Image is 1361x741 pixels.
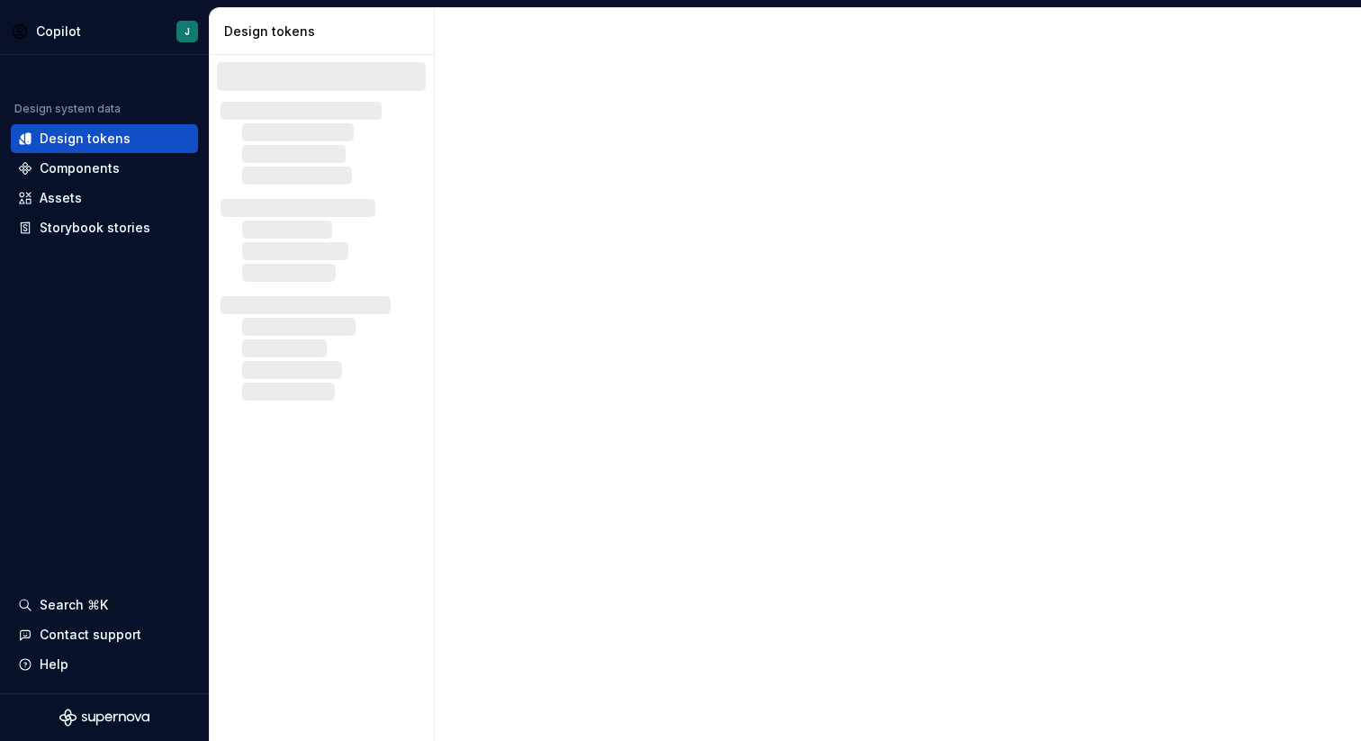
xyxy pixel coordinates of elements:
div: Design system data [14,102,121,116]
button: CopilotJ [4,12,205,50]
div: Design tokens [224,23,427,41]
a: Assets [11,184,198,212]
div: Storybook stories [40,219,150,237]
div: Contact support [40,626,141,644]
div: Assets [40,189,82,207]
svg: Supernova Logo [59,709,149,727]
button: Help [11,650,198,679]
a: Storybook stories [11,213,198,242]
div: Search ⌘K [40,596,108,614]
button: Search ⌘K [11,591,198,619]
a: Components [11,154,198,183]
div: Help [40,655,68,673]
a: Design tokens [11,124,198,153]
div: J [185,24,190,39]
div: Copilot [36,23,81,41]
button: Contact support [11,620,198,649]
div: Components [40,159,120,177]
div: Design tokens [40,130,131,148]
